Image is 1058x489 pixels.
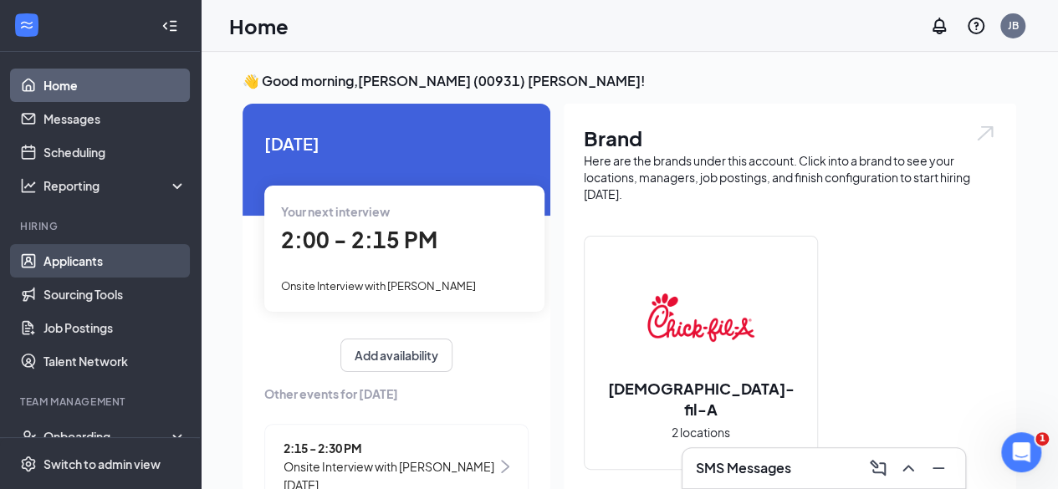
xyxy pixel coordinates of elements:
[974,124,996,143] img: open.6027fd2a22e1237b5b06.svg
[43,135,187,169] a: Scheduling
[928,458,948,478] svg: Minimize
[43,244,187,278] a: Applicants
[895,455,922,481] button: ChevronUp
[18,17,35,33] svg: WorkstreamLogo
[229,12,289,40] h1: Home
[43,311,187,344] a: Job Postings
[585,378,817,420] h2: [DEMOGRAPHIC_DATA]-fil-A
[340,339,452,372] button: Add availability
[1008,18,1019,33] div: JB
[281,226,437,253] span: 2:00 - 2:15 PM
[20,428,37,445] svg: UserCheck
[43,102,187,135] a: Messages
[264,130,529,156] span: [DATE]
[43,278,187,311] a: Sourcing Tools
[281,279,476,293] span: Onsite Interview with [PERSON_NAME]
[161,18,178,34] svg: Collapse
[43,428,172,445] div: Onboarding
[865,455,892,481] button: ComposeMessage
[647,264,754,371] img: Chick-fil-A
[281,204,390,219] span: Your next interview
[1035,432,1049,446] span: 1
[672,423,730,441] span: 2 locations
[43,456,161,472] div: Switch to admin view
[898,458,918,478] svg: ChevronUp
[243,72,1016,90] h3: 👋 Good morning, [PERSON_NAME] (00931) [PERSON_NAME] !
[868,458,888,478] svg: ComposeMessage
[43,177,187,194] div: Reporting
[696,459,791,477] h3: SMS Messages
[20,456,37,472] svg: Settings
[20,177,37,194] svg: Analysis
[966,16,986,36] svg: QuestionInfo
[925,455,952,481] button: Minimize
[20,219,183,233] div: Hiring
[284,439,497,457] span: 2:15 - 2:30 PM
[584,152,996,202] div: Here are the brands under this account. Click into a brand to see your locations, managers, job p...
[929,16,949,36] svg: Notifications
[1001,432,1041,472] iframe: Intercom live chat
[43,69,187,102] a: Home
[584,124,996,152] h1: Brand
[264,385,529,403] span: Other events for [DATE]
[20,395,183,409] div: Team Management
[43,344,187,378] a: Talent Network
